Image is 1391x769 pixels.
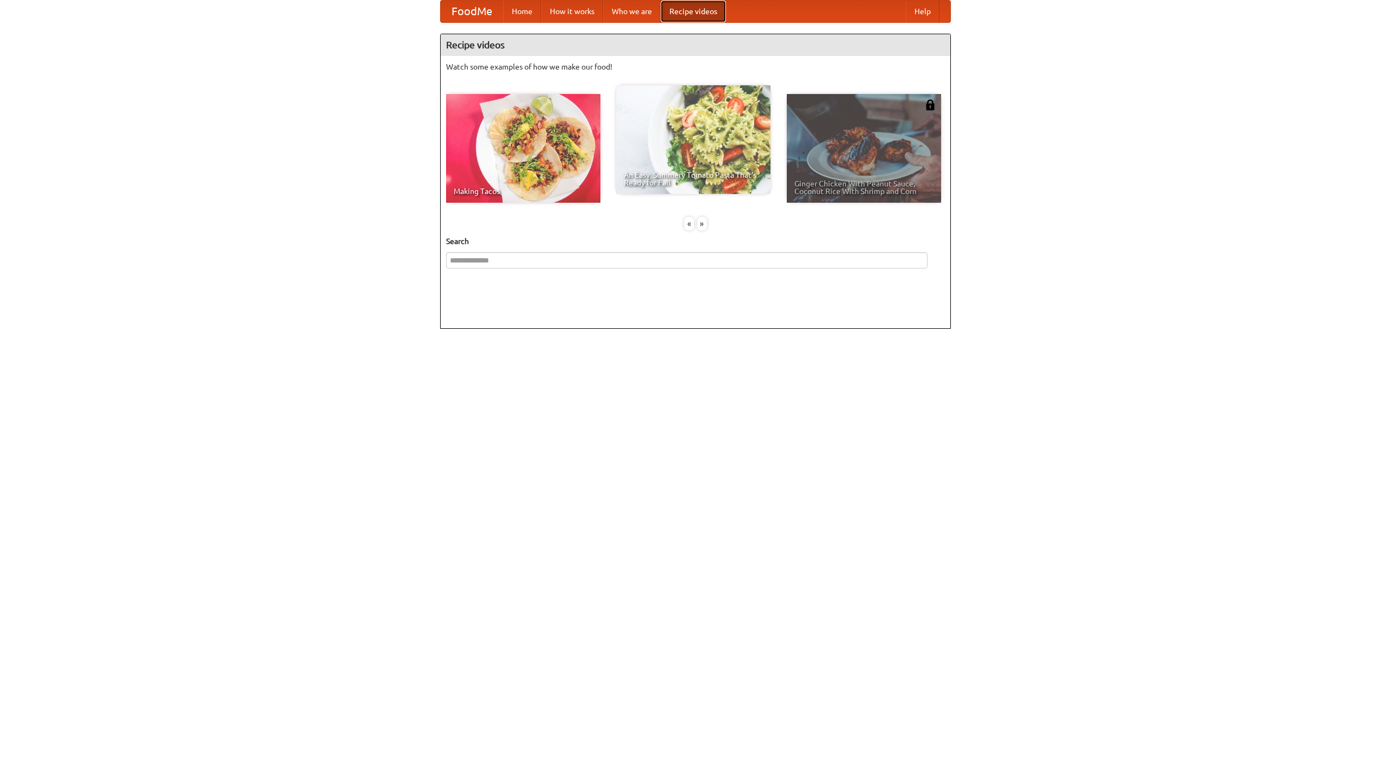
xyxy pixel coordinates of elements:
p: Watch some examples of how we make our food! [446,61,945,72]
a: An Easy, Summery Tomato Pasta That's Ready for Fall [616,85,770,194]
a: Who we are [603,1,661,22]
a: FoodMe [441,1,503,22]
h5: Search [446,236,945,247]
span: An Easy, Summery Tomato Pasta That's Ready for Fall [624,171,763,186]
div: » [697,217,707,230]
div: « [684,217,694,230]
a: Recipe videos [661,1,726,22]
h4: Recipe videos [441,34,950,56]
span: Making Tacos [454,187,593,195]
a: Making Tacos [446,94,600,203]
a: Home [503,1,541,22]
img: 483408.png [925,99,936,110]
a: How it works [541,1,603,22]
a: Help [906,1,939,22]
